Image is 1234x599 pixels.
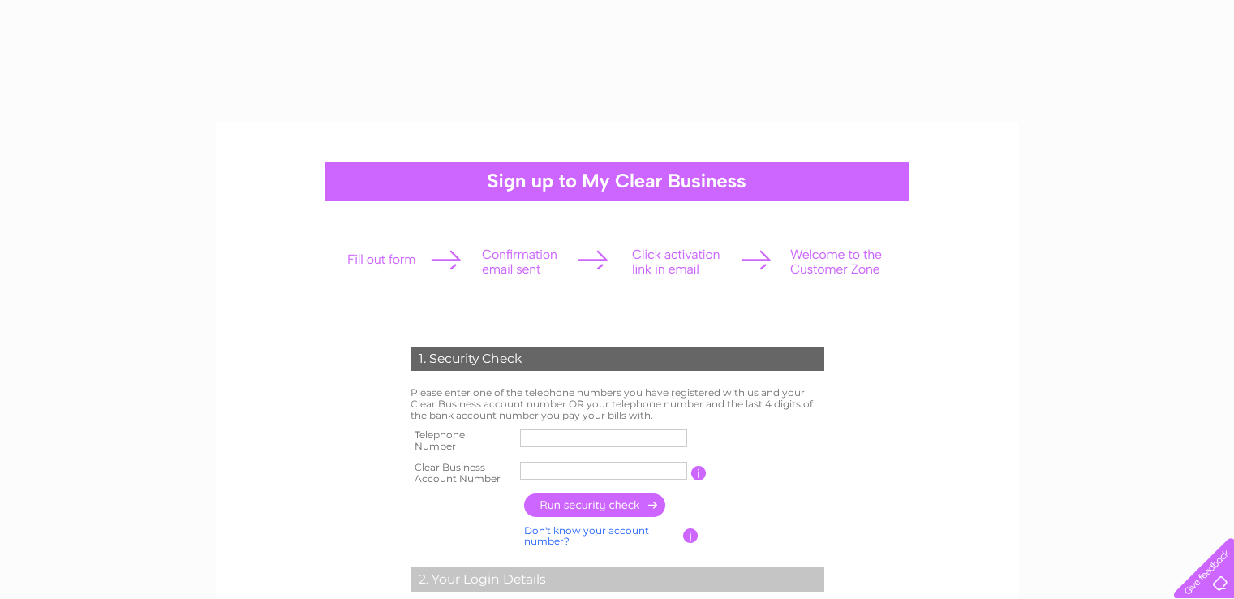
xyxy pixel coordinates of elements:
[524,524,649,548] a: Don't know your account number?
[406,457,517,489] th: Clear Business Account Number
[411,567,824,592] div: 2. Your Login Details
[411,347,824,371] div: 1. Security Check
[406,424,517,457] th: Telephone Number
[406,383,828,424] td: Please enter one of the telephone numbers you have registered with us and your Clear Business acc...
[683,528,699,543] input: Information
[691,466,707,480] input: Information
